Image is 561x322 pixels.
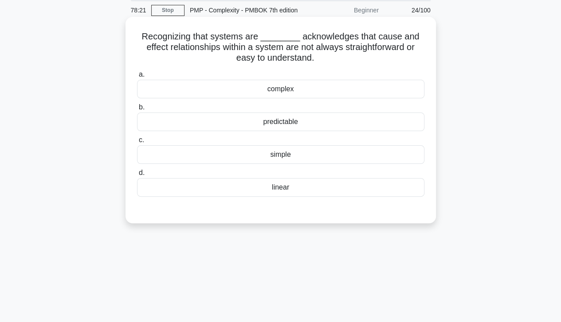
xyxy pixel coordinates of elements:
h5: Recognizing that systems are ________ acknowledges that cause and effect relationships within a s... [136,31,425,64]
div: 24/100 [384,1,436,19]
span: c. [139,136,144,144]
div: simple [137,145,424,164]
div: complex [137,80,424,98]
a: Stop [151,5,184,16]
div: predictable [137,113,424,131]
div: linear [137,178,424,197]
span: b. [139,103,145,111]
span: a. [139,70,145,78]
span: d. [139,169,145,176]
div: 78:21 [126,1,151,19]
div: Beginner [306,1,384,19]
div: PMP - Complexity - PMBOK 7th edition [184,1,306,19]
